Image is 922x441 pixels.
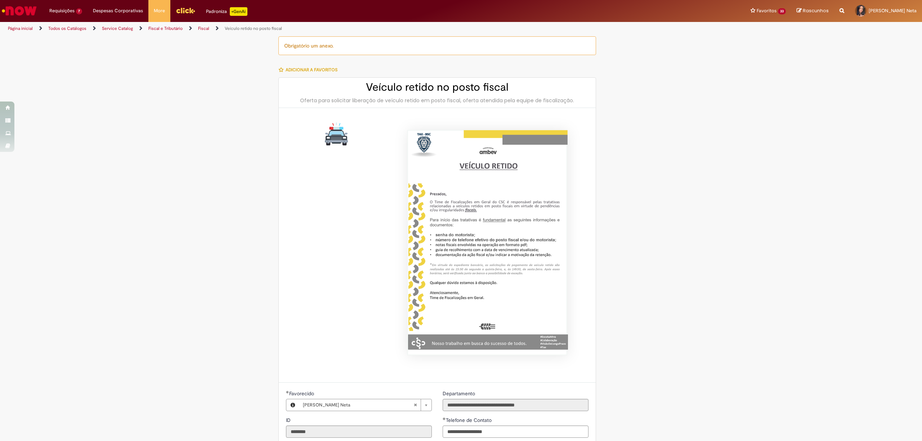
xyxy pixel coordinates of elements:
img: click_logo_yellow_360x200.png [176,5,195,16]
span: [PERSON_NAME] Neta [869,8,917,14]
span: Despesas Corporativas [93,7,143,14]
p: +GenAi [230,7,247,16]
a: [PERSON_NAME] NetaLimpar campo Favorecido [299,399,431,411]
label: Somente leitura - Departamento [443,390,476,397]
span: Somente leitura - ID [286,417,292,423]
img: Veículo retido no posto fiscal [325,122,348,145]
input: ID [286,426,432,438]
img: ServiceNow [1,4,38,18]
span: Obrigatório Preenchido [443,417,446,420]
span: Favoritos [757,7,776,14]
a: Veículo retido no posto fiscal [225,26,282,31]
span: Adicionar a Favoritos [286,67,337,73]
span: Rascunhos [803,7,829,14]
input: Departamento [443,399,588,411]
label: Somente leitura - ID [286,417,292,424]
abbr: Limpar campo Favorecido [410,399,421,411]
button: Favorecido, Visualizar este registro Adalgisa Onofre De Araujo Neta [286,399,299,411]
input: Telefone de Contato [443,426,588,438]
span: Requisições [49,7,75,14]
div: Oferta para solicitar liberação de veículo retido em posto fiscal, oferta atendida pela equipe de... [286,97,588,104]
span: More [154,7,165,14]
a: Fiscal e Tributário [148,26,183,31]
span: 33 [778,8,786,14]
span: 7 [76,8,82,14]
a: Página inicial [8,26,33,31]
a: Rascunhos [797,8,829,14]
span: Obrigatório Preenchido [286,391,289,393]
button: Adicionar a Favoritos [278,62,341,77]
h2: Veículo retido no posto fiscal [286,81,588,93]
a: Fiscal [198,26,209,31]
div: Padroniza [206,7,247,16]
ul: Trilhas de página [5,22,609,35]
span: Necessários - Favorecido [289,390,315,397]
div: Obrigatório um anexo. [278,36,596,55]
span: [PERSON_NAME] Neta [303,399,413,411]
a: Todos os Catálogos [48,26,86,31]
a: Service Catalog [102,26,133,31]
span: Telefone de Contato [446,417,493,423]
